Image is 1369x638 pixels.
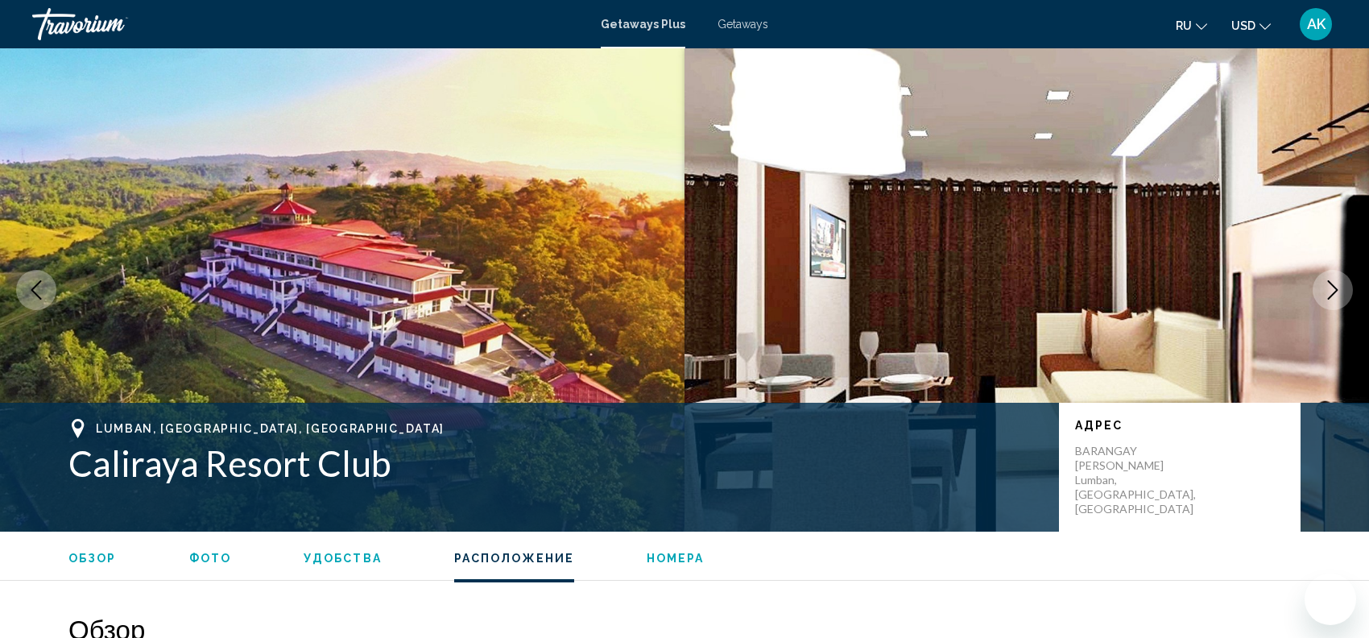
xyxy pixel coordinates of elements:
[189,551,231,565] button: Фото
[1075,419,1284,432] p: Адрес
[1305,574,1356,625] iframe: Кнопка запуска окна обмена сообщениями
[1231,14,1271,37] button: Change currency
[454,551,574,565] button: Расположение
[96,422,445,435] span: Lumban, [GEOGRAPHIC_DATA], [GEOGRAPHIC_DATA]
[304,551,382,565] button: Удобства
[1176,19,1192,32] span: ru
[601,18,685,31] a: Getaways Plus
[647,551,705,565] button: Номера
[1307,16,1326,32] span: AK
[1075,444,1204,516] p: BARANGAY [PERSON_NAME] Lumban, [GEOGRAPHIC_DATA], [GEOGRAPHIC_DATA]
[1231,19,1255,32] span: USD
[32,8,585,40] a: Travorium
[16,270,56,310] button: Previous image
[1176,14,1207,37] button: Change language
[647,552,705,565] span: Номера
[454,552,574,565] span: Расположение
[189,552,231,565] span: Фото
[1295,7,1337,41] button: User Menu
[1313,270,1353,310] button: Next image
[304,552,382,565] span: Удобства
[68,551,117,565] button: Обзор
[718,18,768,31] a: Getaways
[68,442,1043,484] h1: Caliraya Resort Club
[68,552,117,565] span: Обзор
